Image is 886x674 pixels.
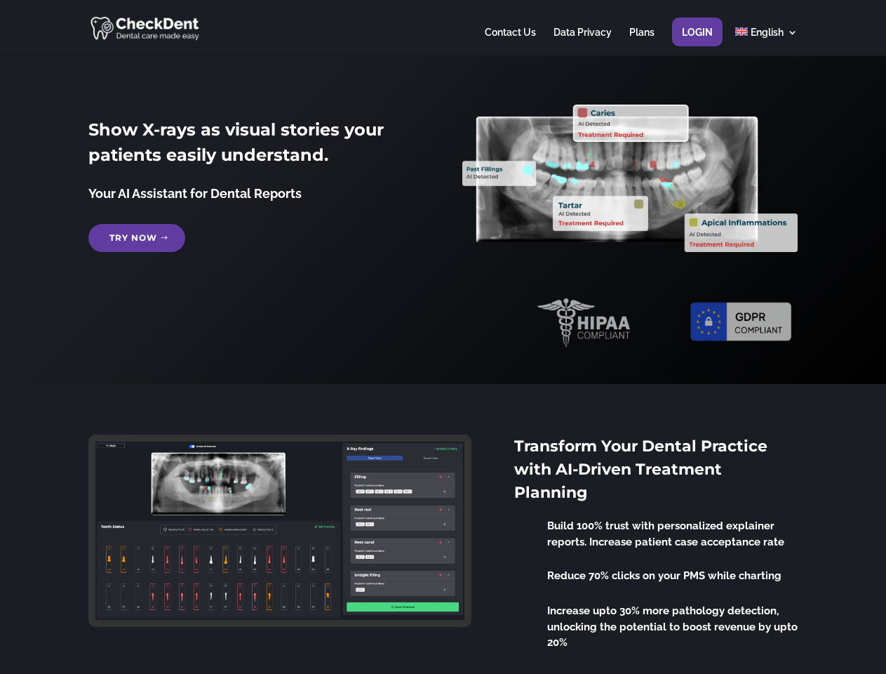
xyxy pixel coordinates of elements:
span: Increase upto 30% more pathology detection, unlocking the potential to boost revenue by upto 20% [547,604,798,649]
img: X_Ray_annotated [462,105,797,252]
img: CheckDent AI [90,14,201,41]
span: Your AI Assistant for Dental Reports [88,186,302,201]
a: Contact Us [485,27,536,55]
span: Build 100% trust with personalized explainer reports. Increase patient case acceptance rate [547,520,784,548]
h2: Show X-rays as visual stories your patients easily understand. [88,117,423,175]
a: Login [682,27,713,55]
span: Transform Your Dental Practice with AI-Driven Treatment Planning [514,437,767,502]
a: English [735,27,798,55]
span: English [751,27,784,38]
a: Try Now [88,224,185,252]
a: Plans [629,27,655,55]
a: Data Privacy [553,27,612,55]
span: Reduce 70% clicks on your PMS while charting [547,569,781,582]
